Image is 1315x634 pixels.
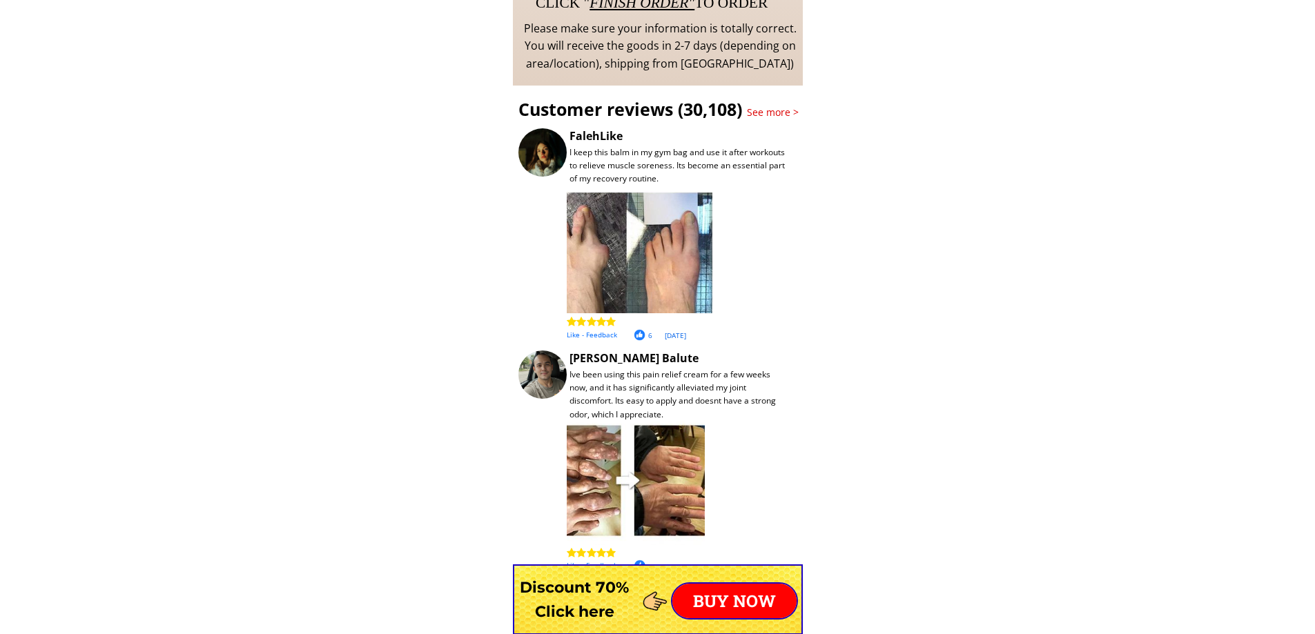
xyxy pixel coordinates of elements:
[567,559,890,571] div: Like - Feedback
[569,146,789,186] div: I keep this balm in my gym bag and use it after workouts to relieve muscle soreness. Its become a...
[747,105,803,120] h3: See more >
[518,95,842,123] div: Customer reviews (30,108)
[567,329,890,340] div: Like - Feedback
[569,128,893,146] div: FalehLike
[522,20,798,73] div: Please make sure your information is totally correct. You will receive the goods in 2-7 days (dep...
[569,350,893,385] div: [PERSON_NAME] Balute
[648,561,972,572] div: 12 [DATE]
[648,330,972,341] div: 6 [DATE]
[672,584,797,618] p: BUY NOW
[569,368,789,421] div: Ive been using this pain relief cream for a few weeks now, and it has significantly alleviated my...
[513,575,636,624] h3: Discount 70% Click here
